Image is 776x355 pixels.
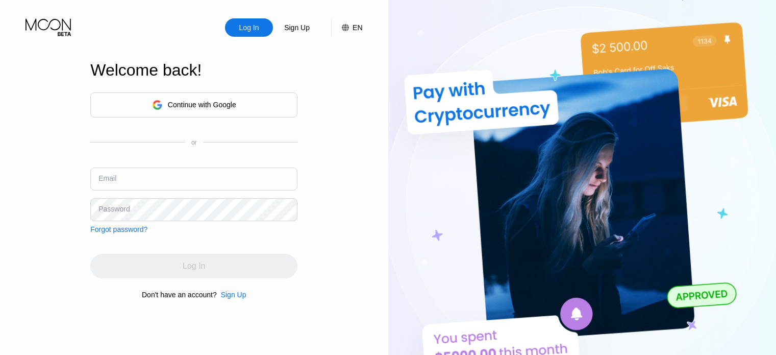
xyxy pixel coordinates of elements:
[98,174,116,182] div: Email
[353,23,362,32] div: EN
[90,225,147,233] div: Forgot password?
[98,205,130,213] div: Password
[142,291,217,299] div: Don't have an account?
[168,101,236,109] div: Continue with Google
[217,291,246,299] div: Sign Up
[283,22,311,33] div: Sign Up
[273,18,321,37] div: Sign Up
[225,18,273,37] div: Log In
[221,291,246,299] div: Sign Up
[90,61,297,80] div: Welcome back!
[90,92,297,117] div: Continue with Google
[331,18,362,37] div: EN
[238,22,260,33] div: Log In
[191,139,197,146] div: or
